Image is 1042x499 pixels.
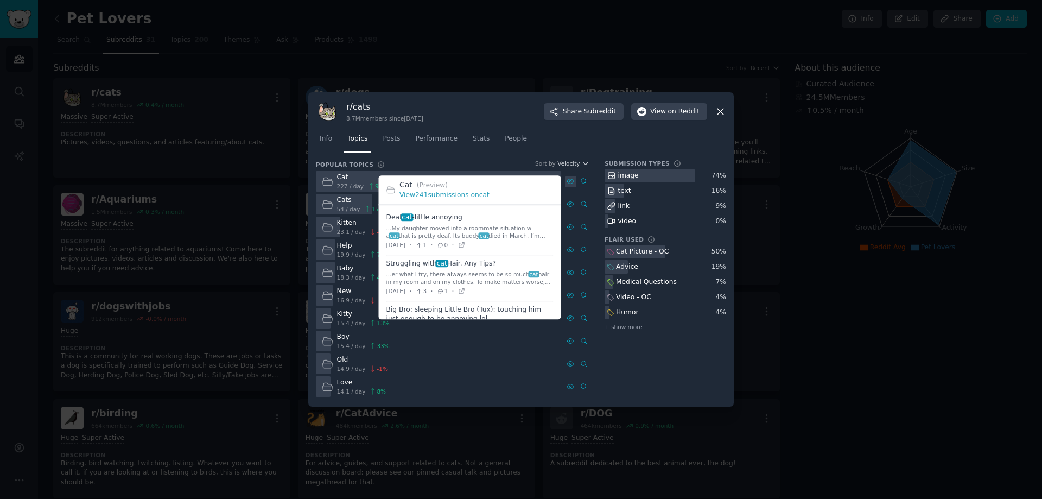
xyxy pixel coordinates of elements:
[337,296,366,304] span: 16.9 / day
[616,293,651,302] div: Video - OC
[337,355,388,365] div: Old
[377,365,387,372] span: -1 %
[430,286,433,297] span: ·
[711,186,726,196] div: 16 %
[618,186,631,196] div: text
[711,262,726,272] div: 19 %
[650,107,700,117] span: View
[501,130,531,153] a: People
[377,342,389,350] span: 33 %
[346,101,423,112] h3: r/ cats
[711,247,726,257] div: 50 %
[337,182,364,190] span: 227 / day
[409,239,411,251] span: ·
[584,107,616,117] span: Subreddit
[557,160,589,167] button: Velocity
[452,239,454,251] span: ·
[563,107,616,117] span: Share
[452,286,454,297] span: ·
[386,288,406,295] span: [DATE]
[316,161,373,168] h3: Popular Topics
[316,130,336,153] a: Info
[417,182,448,190] span: (Preview)
[337,332,390,342] div: Boy
[605,236,644,243] h3: Flair Used
[386,242,406,249] span: [DATE]
[668,107,700,117] span: on Reddit
[711,171,726,181] div: 74 %
[344,130,371,153] a: Topics
[337,241,386,251] div: Help
[337,264,390,274] div: Baby
[505,134,527,144] span: People
[557,160,580,167] span: Velocity
[316,100,339,123] img: cats
[535,160,556,167] div: Sort by
[411,130,461,153] a: Performance
[716,293,726,302] div: 4 %
[437,242,448,249] span: 0
[618,171,639,181] div: image
[716,201,726,211] div: 9 %
[415,242,427,249] span: 1
[337,228,366,236] span: 23.1 / day
[337,342,366,350] span: 15.4 / day
[616,308,638,318] div: Humor
[544,103,624,121] button: ShareSubreddit
[479,232,490,239] span: cat
[716,217,726,226] div: 0 %
[415,288,427,295] span: 3
[399,180,554,191] h2: Cat
[716,277,726,287] div: 7 %
[337,378,386,388] div: Love
[337,274,366,281] span: 18.3 / day
[389,232,399,239] span: cat
[386,224,554,239] div: ...My daughter moved into a roommate situation w a that is pretty deaf. Its buddy died in March. ...
[618,217,636,226] div: video
[618,201,630,211] div: link
[469,130,493,153] a: Stats
[347,134,367,144] span: Topics
[415,134,458,144] span: Performance
[605,323,643,331] span: + show more
[337,251,366,258] span: 19.9 / day
[716,308,726,318] div: 4 %
[399,192,490,199] a: View241submissions oncat
[430,239,433,251] span: ·
[605,160,670,167] h3: Submission Types
[337,195,384,205] div: Cats
[529,271,539,277] span: cat
[379,130,404,153] a: Posts
[409,286,411,297] span: ·
[337,173,388,182] div: Cat
[337,218,392,228] div: Kitten
[437,288,448,295] span: 1
[337,388,366,395] span: 14.1 / day
[616,262,638,272] div: Advice
[337,319,366,327] span: 15.4 / day
[377,388,386,395] span: 8 %
[473,134,490,144] span: Stats
[337,309,390,319] div: Kitty
[616,277,677,287] div: Medical Questions
[386,270,554,286] div: ...er what I try, there always seems to be so much hair in my room and on my clothes. To make mat...
[337,287,392,296] div: New
[337,205,360,213] span: 54 / day
[383,134,400,144] span: Posts
[631,103,707,121] button: Viewon Reddit
[346,115,423,122] div: 8.7M members since [DATE]
[371,205,384,213] span: 15 %
[616,247,669,257] div: Cat Picture - OC
[320,134,332,144] span: Info
[337,365,366,372] span: 14.9 / day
